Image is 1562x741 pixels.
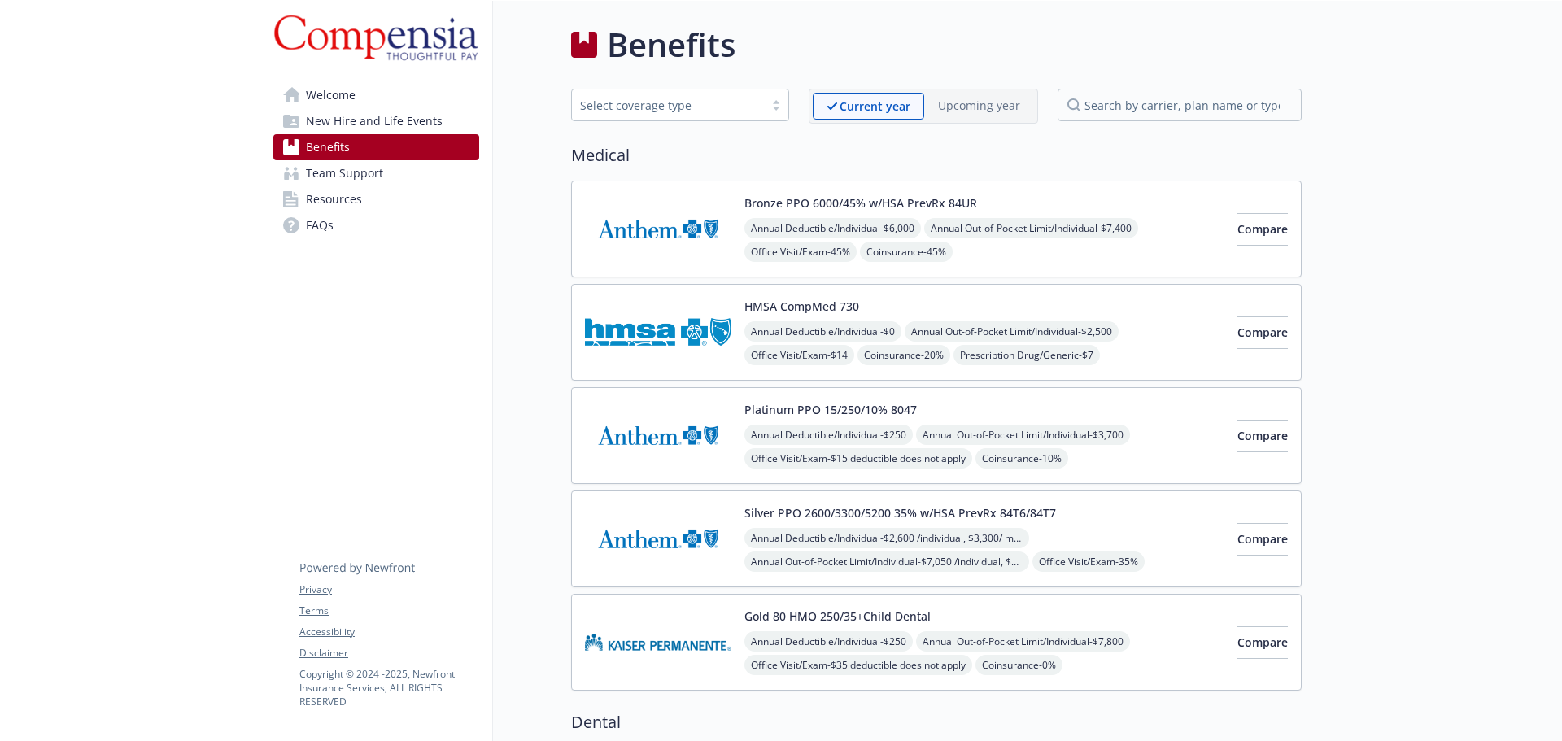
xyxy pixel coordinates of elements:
[840,98,910,115] p: Current year
[744,608,931,625] button: Gold 80 HMO 250/35+Child Dental
[1237,221,1288,237] span: Compare
[916,631,1130,652] span: Annual Out-of-Pocket Limit/Individual - $7,800
[585,401,731,470] img: Anthem Blue Cross carrier logo
[744,551,1029,572] span: Annual Out-of-Pocket Limit/Individual - $7,050 /individual, $7,050/ member
[744,425,913,445] span: Annual Deductible/Individual - $250
[1032,551,1145,572] span: Office Visit/Exam - 35%
[924,93,1034,120] span: Upcoming year
[306,108,443,134] span: New Hire and Life Events
[1237,523,1288,556] button: Compare
[585,504,731,573] img: Anthem Blue Cross carrier logo
[916,425,1130,445] span: Annual Out-of-Pocket Limit/Individual - $3,700
[585,298,731,367] img: Hawaii Medical Service Association carrier logo
[744,448,972,469] span: Office Visit/Exam - $15 deductible does not apply
[744,298,859,315] button: HMSA CompMed 730
[580,97,756,114] div: Select coverage type
[744,194,977,211] button: Bronze PPO 6000/45% w/HSA PrevRx 84UR
[299,667,478,708] p: Copyright © 2024 - 2025 , Newfront Insurance Services, ALL RIGHTS RESERVED
[306,134,350,160] span: Benefits
[306,160,383,186] span: Team Support
[744,504,1056,521] button: Silver PPO 2600/3300/5200 35% w/HSA PrevRx 84T6/84T7
[975,655,1062,675] span: Coinsurance - 0%
[585,194,731,264] img: Anthem Blue Cross carrier logo
[744,242,857,262] span: Office Visit/Exam - 45%
[1237,428,1288,443] span: Compare
[1058,89,1302,121] input: search by carrier, plan name or type
[571,710,1302,734] h2: Dental
[905,321,1119,342] span: Annual Out-of-Pocket Limit/Individual - $2,500
[744,631,913,652] span: Annual Deductible/Individual - $250
[1237,626,1288,659] button: Compare
[306,186,362,212] span: Resources
[1237,325,1288,340] span: Compare
[299,625,478,639] a: Accessibility
[744,401,917,418] button: Platinum PPO 15/250/10% 8047
[938,97,1020,114] p: Upcoming year
[571,143,1302,168] h2: Medical
[924,218,1138,238] span: Annual Out-of-Pocket Limit/Individual - $7,400
[273,186,479,212] a: Resources
[1237,531,1288,547] span: Compare
[744,655,972,675] span: Office Visit/Exam - $35 deductible does not apply
[273,160,479,186] a: Team Support
[1237,316,1288,349] button: Compare
[273,82,479,108] a: Welcome
[744,528,1029,548] span: Annual Deductible/Individual - $2,600 /individual, $3,300/ member
[585,608,731,677] img: Kaiser Permanente Insurance Company carrier logo
[953,345,1100,365] span: Prescription Drug/Generic - $7
[744,345,854,365] span: Office Visit/Exam - $14
[975,448,1068,469] span: Coinsurance - 10%
[1237,420,1288,452] button: Compare
[306,82,356,108] span: Welcome
[860,242,953,262] span: Coinsurance - 45%
[299,582,478,597] a: Privacy
[273,212,479,238] a: FAQs
[744,321,901,342] span: Annual Deductible/Individual - $0
[857,345,950,365] span: Coinsurance - 20%
[607,20,735,69] h1: Benefits
[273,108,479,134] a: New Hire and Life Events
[299,604,478,618] a: Terms
[744,218,921,238] span: Annual Deductible/Individual - $6,000
[299,646,478,660] a: Disclaimer
[1237,634,1288,650] span: Compare
[273,134,479,160] a: Benefits
[1237,213,1288,246] button: Compare
[306,212,334,238] span: FAQs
